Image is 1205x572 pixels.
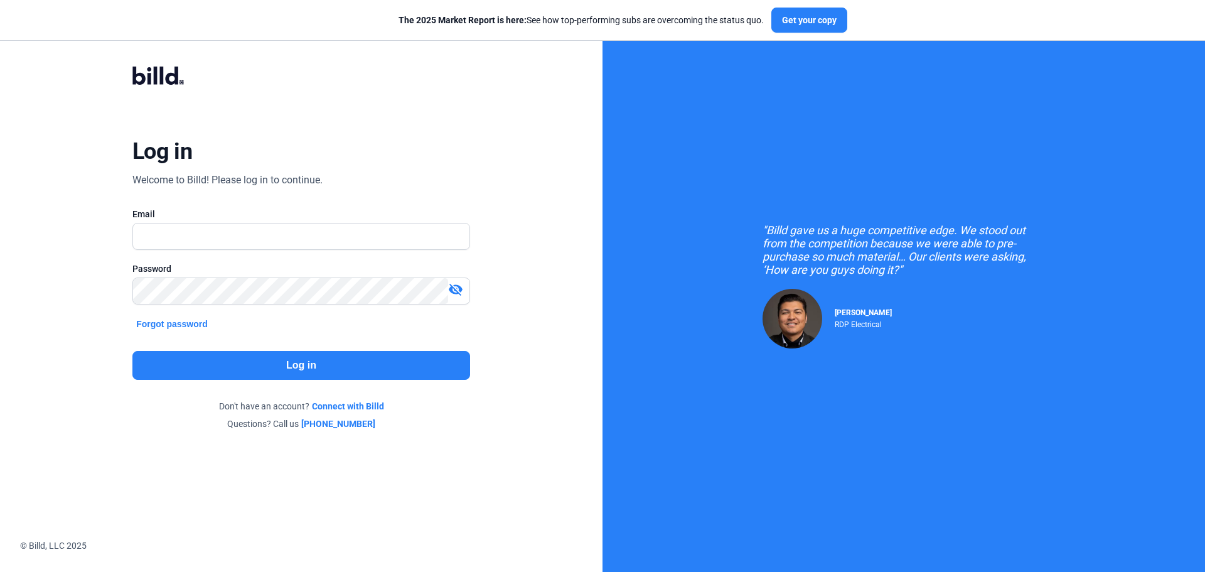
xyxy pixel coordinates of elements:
img: Raul Pacheco [763,289,822,348]
div: Log in [132,138,192,165]
div: Don't have an account? [132,400,470,413]
div: See how top-performing subs are overcoming the status quo. [399,14,764,26]
span: [PERSON_NAME] [835,308,892,317]
button: Log in [132,351,470,380]
div: RDP Electrical [835,317,892,329]
button: Forgot password [132,317,212,331]
mat-icon: visibility_off [448,282,463,297]
a: [PHONE_NUMBER] [301,418,375,430]
div: Password [132,262,470,275]
div: Questions? Call us [132,418,470,430]
button: Get your copy [771,8,847,33]
div: Email [132,208,470,220]
span: The 2025 Market Report is here: [399,15,527,25]
div: "Billd gave us a huge competitive edge. We stood out from the competition because we were able to... [763,224,1045,276]
a: Connect with Billd [312,400,384,413]
div: Welcome to Billd! Please log in to continue. [132,173,323,188]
